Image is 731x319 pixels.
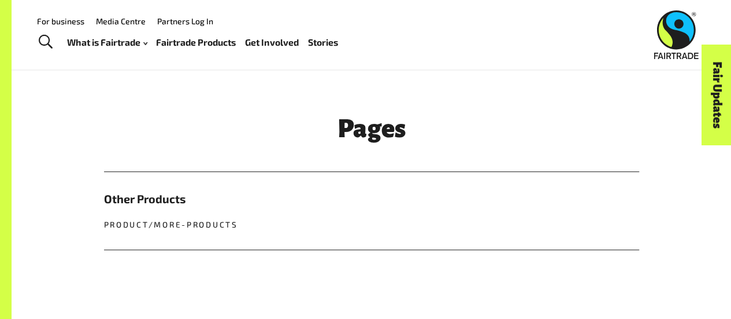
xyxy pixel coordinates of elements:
[245,34,299,50] a: Get Involved
[308,34,338,50] a: Stories
[157,16,213,26] a: Partners Log In
[104,172,639,250] a: Other Products product/more-products
[67,34,147,50] a: What is Fairtrade
[156,34,236,50] a: Fairtrade Products
[104,116,639,144] h3: Pages
[104,190,639,208] h5: Other Products
[31,28,60,57] a: Toggle Search
[37,16,84,26] a: For business
[654,10,699,59] img: Fairtrade Australia New Zealand logo
[104,219,639,230] p: product/more-products
[96,16,146,26] a: Media Centre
